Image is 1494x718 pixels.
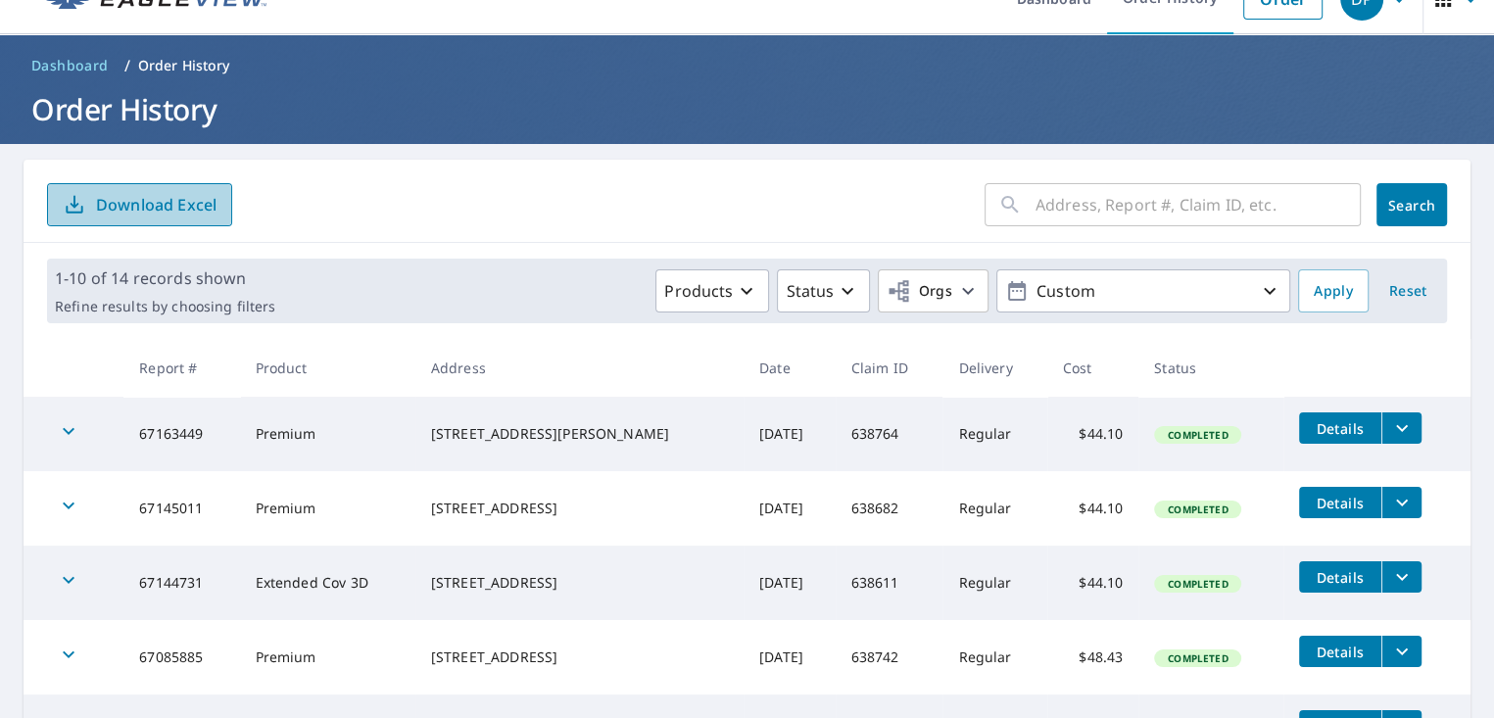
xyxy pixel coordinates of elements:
[744,546,836,620] td: [DATE]
[431,647,728,667] div: [STREET_ADDRESS]
[1311,568,1370,587] span: Details
[1381,561,1422,593] button: filesDropdownBtn-67144731
[1299,412,1381,444] button: detailsBtn-67163449
[1381,412,1422,444] button: filesDropdownBtn-67163449
[1311,494,1370,512] span: Details
[123,397,239,471] td: 67163449
[878,269,988,312] button: Orgs
[431,573,728,593] div: [STREET_ADDRESS]
[1311,419,1370,438] span: Details
[1047,471,1139,546] td: $44.10
[96,194,217,215] p: Download Excel
[836,397,943,471] td: 638764
[47,183,232,226] button: Download Excel
[1376,269,1439,312] button: Reset
[24,50,1470,81] nav: breadcrumb
[744,620,836,694] td: [DATE]
[1299,487,1381,518] button: detailsBtn-67145011
[744,397,836,471] td: [DATE]
[1138,339,1283,397] th: Status
[942,471,1046,546] td: Regular
[123,471,239,546] td: 67145011
[24,50,117,81] a: Dashboard
[836,471,943,546] td: 638682
[123,546,239,620] td: 67144731
[240,620,415,694] td: Premium
[1376,183,1447,226] button: Search
[1047,397,1139,471] td: $44.10
[1029,274,1258,309] p: Custom
[744,471,836,546] td: [DATE]
[138,56,230,75] p: Order History
[664,279,733,303] p: Products
[1311,643,1370,661] span: Details
[786,279,834,303] p: Status
[887,279,952,304] span: Orgs
[415,339,744,397] th: Address
[942,546,1046,620] td: Regular
[1036,177,1361,232] input: Address, Report #, Claim ID, etc.
[1381,636,1422,667] button: filesDropdownBtn-67085885
[431,424,728,444] div: [STREET_ADDRESS][PERSON_NAME]
[240,471,415,546] td: Premium
[55,298,275,315] p: Refine results by choosing filters
[1381,487,1422,518] button: filesDropdownBtn-67145011
[123,620,239,694] td: 67085885
[836,546,943,620] td: 638611
[240,397,415,471] td: Premium
[942,397,1046,471] td: Regular
[1156,651,1239,665] span: Completed
[996,269,1290,312] button: Custom
[942,620,1046,694] td: Regular
[1299,561,1381,593] button: detailsBtn-67144731
[1047,339,1139,397] th: Cost
[1047,546,1139,620] td: $44.10
[240,339,415,397] th: Product
[1156,577,1239,591] span: Completed
[655,269,769,312] button: Products
[1299,636,1381,667] button: detailsBtn-67085885
[942,339,1046,397] th: Delivery
[1156,428,1239,442] span: Completed
[123,339,239,397] th: Report #
[24,89,1470,129] h1: Order History
[744,339,836,397] th: Date
[1392,196,1431,215] span: Search
[1314,279,1353,304] span: Apply
[1384,279,1431,304] span: Reset
[836,620,943,694] td: 638742
[124,54,130,77] li: /
[836,339,943,397] th: Claim ID
[1047,620,1139,694] td: $48.43
[1156,503,1239,516] span: Completed
[431,499,728,518] div: [STREET_ADDRESS]
[1298,269,1369,312] button: Apply
[31,56,109,75] span: Dashboard
[240,546,415,620] td: Extended Cov 3D
[55,266,275,290] p: 1-10 of 14 records shown
[777,269,870,312] button: Status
